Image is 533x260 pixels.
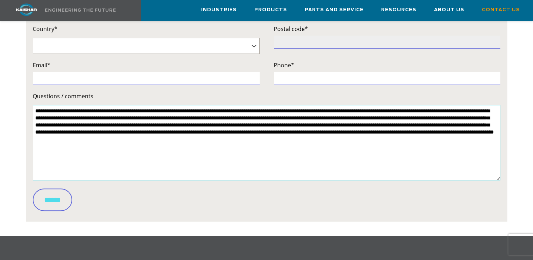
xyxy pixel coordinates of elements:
[482,0,520,19] a: Contact Us
[33,24,260,34] label: Country*
[201,6,237,14] span: Industries
[434,6,464,14] span: About Us
[201,0,237,19] a: Industries
[305,6,364,14] span: Parts and Service
[33,60,260,70] label: Email*
[482,6,520,14] span: Contact Us
[45,8,116,12] img: Engineering the future
[305,0,364,19] a: Parts and Service
[434,0,464,19] a: About Us
[381,6,416,14] span: Resources
[254,6,287,14] span: Products
[274,24,501,34] label: Postal code*
[381,0,416,19] a: Resources
[254,0,287,19] a: Products
[274,60,501,70] label: Phone*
